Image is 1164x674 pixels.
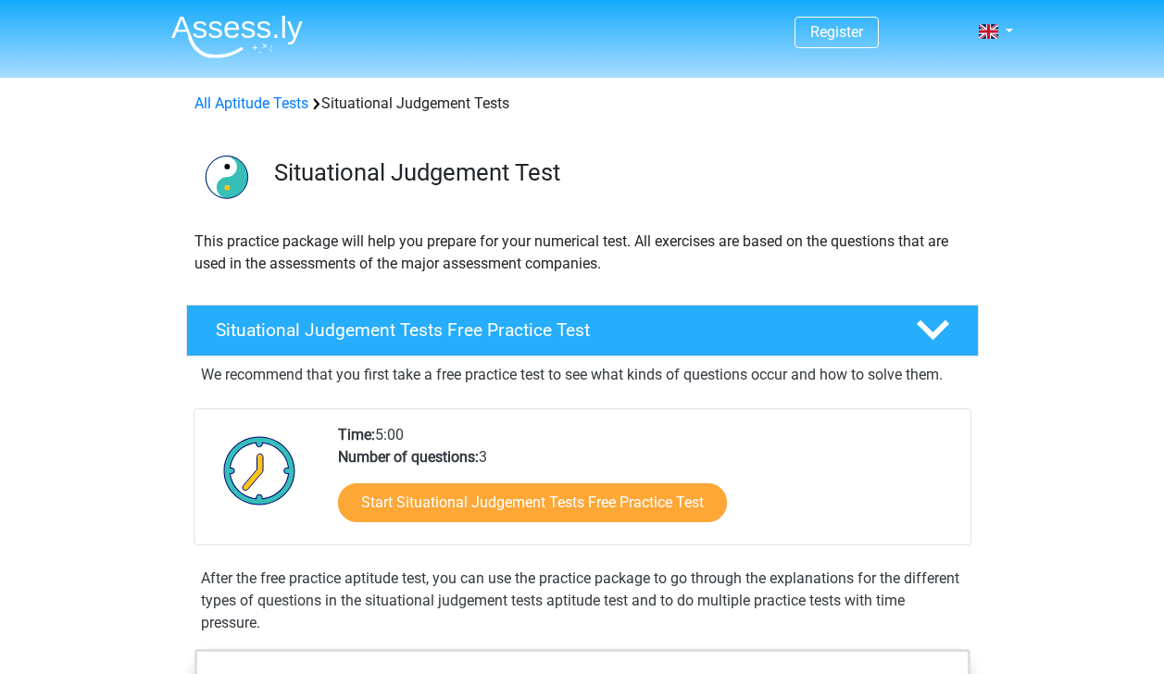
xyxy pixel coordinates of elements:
a: All Aptitude Tests [194,94,308,112]
img: situational judgement tests [187,137,266,216]
h3: Situational Judgement Test [274,158,964,187]
img: Assessly [171,15,303,58]
b: Number of questions: [338,448,479,466]
div: After the free practice aptitude test, you can use the practice package to go through the explana... [194,568,971,634]
img: Clock [213,424,307,517]
p: We recommend that you first take a free practice test to see what kinds of questions occur and ho... [201,364,964,386]
div: Situational Judgement Tests [187,93,978,115]
b: Time: [338,426,375,443]
a: Register [810,23,863,41]
p: This practice package will help you prepare for your numerical test. All exercises are based on t... [194,231,970,275]
a: Situational Judgement Tests Free Practice Test [179,305,986,356]
a: Start Situational Judgement Tests Free Practice Test [338,483,727,522]
div: 5:00 3 [324,424,970,544]
h4: Situational Judgement Tests Free Practice Test [216,319,886,341]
